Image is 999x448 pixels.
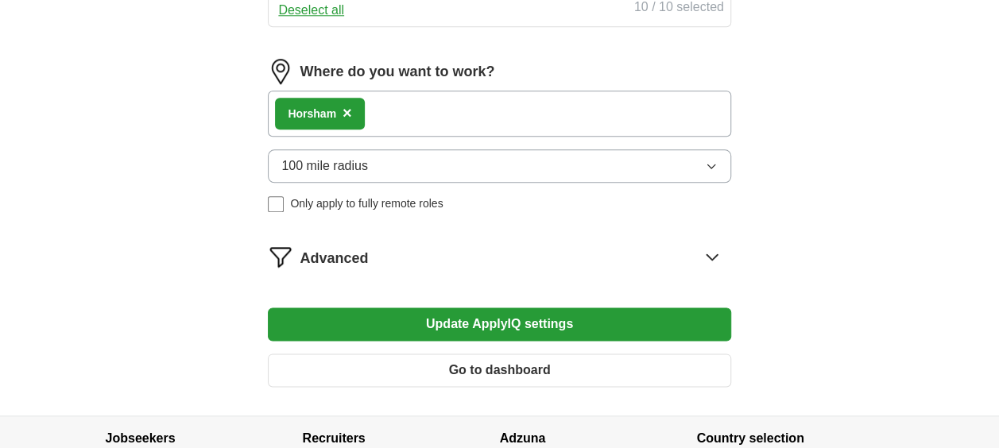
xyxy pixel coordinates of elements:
[268,353,730,387] button: Go to dashboard
[281,156,368,176] span: 100 mile radius
[288,106,336,122] div: Horsham
[300,61,494,83] label: Where do you want to work?
[268,196,284,212] input: Only apply to fully remote roles
[268,149,730,183] button: 100 mile radius
[278,1,344,20] button: Deselect all
[290,195,443,212] span: Only apply to fully remote roles
[268,59,293,84] img: location.png
[300,248,368,269] span: Advanced
[343,104,352,122] span: ×
[343,102,352,126] button: ×
[268,244,293,269] img: filter
[268,307,730,341] button: Update ApplyIQ settings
